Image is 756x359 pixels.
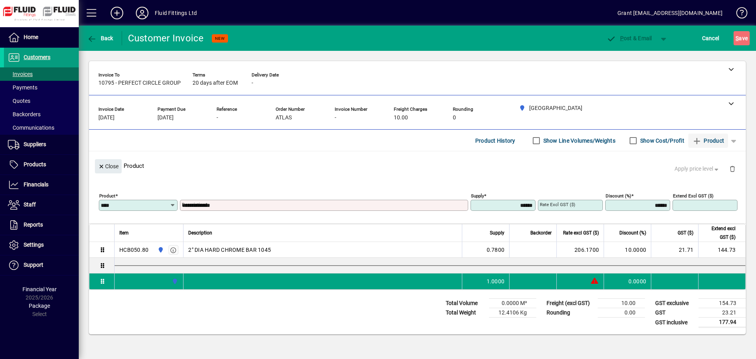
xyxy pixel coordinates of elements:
td: GST inclusive [651,318,699,327]
mat-label: Discount (%) [606,193,631,199]
div: Fluid Fittings Ltd [155,7,197,19]
td: Freight (excl GST) [543,299,598,308]
button: Post & Email [602,31,656,45]
span: 20 days after EOM [193,80,238,86]
span: Cancel [702,32,719,45]
td: 0.0000 M³ [489,299,536,308]
span: Product History [475,134,515,147]
span: 1.0000 [487,277,505,285]
td: 21.71 [651,242,698,258]
span: Backorder [530,229,552,237]
td: 177.94 [699,318,746,327]
span: Support [24,262,43,268]
span: 0 [453,115,456,121]
span: Extend excl GST ($) [703,224,736,242]
span: Back [87,35,113,41]
span: Package [29,303,50,309]
a: Products [4,155,79,175]
span: Suppliers [24,141,46,147]
button: Delete [723,159,742,178]
span: Financials [24,181,48,188]
mat-label: Description [182,202,205,207]
td: 144.73 [698,242,745,258]
td: 10.0000 [604,242,651,258]
span: [DATE] [98,115,115,121]
a: Knowledge Base [730,2,746,27]
button: Add [104,6,130,20]
mat-label: Rate excl GST ($) [540,202,575,207]
td: Rounding [543,308,598,318]
span: Home [24,34,38,40]
span: ATLAS [276,115,292,121]
td: GST [651,308,699,318]
td: Total Weight [442,308,489,318]
span: - [217,115,218,121]
td: GST exclusive [651,299,699,308]
button: Close [95,159,122,173]
div: Customer Invoice [128,32,204,45]
span: Reports [24,221,43,228]
td: 0.00 [598,308,645,318]
span: Quotes [8,98,30,104]
a: Communications [4,121,79,134]
app-page-header-button: Delete [723,165,742,172]
td: 12.4106 Kg [489,308,536,318]
span: - [252,80,253,86]
mat-label: Product [99,193,115,199]
a: Staff [4,195,79,215]
span: Communications [8,125,54,131]
span: P [620,35,624,41]
span: GST ($) [678,229,693,237]
span: Invoices [8,71,33,77]
button: Profile [130,6,155,20]
td: Total Volume [442,299,489,308]
span: Rate excl GST ($) [563,229,599,237]
span: NEW [215,36,225,41]
a: Settings [4,235,79,255]
label: Show Line Volumes/Weights [542,137,615,145]
span: Item [119,229,129,237]
span: AUCKLAND [170,277,179,286]
span: Description [188,229,212,237]
span: S [736,35,739,41]
div: HCB050.80 [119,246,148,254]
mat-label: Supply [471,193,484,199]
span: Backorders [8,111,41,117]
td: 10.00 [598,299,645,308]
app-page-header-button: Back [79,31,122,45]
span: Discount (%) [619,229,646,237]
a: Suppliers [4,135,79,154]
span: Financial Year [22,286,57,292]
label: Show Cost/Profit [639,137,684,145]
app-page-header-button: Close [93,162,124,169]
span: Payments [8,84,37,91]
span: Supply [490,229,504,237]
a: Reports [4,215,79,235]
button: Back [85,31,115,45]
a: Backorders [4,108,79,121]
div: Grant [EMAIL_ADDRESS][DOMAIN_NAME] [617,7,723,19]
span: Settings [24,242,44,248]
button: Save [734,31,750,45]
span: - [335,115,336,121]
span: 10.00 [394,115,408,121]
span: Customers [24,54,50,60]
td: 154.73 [699,299,746,308]
button: Product History [472,134,519,148]
span: 0.7800 [487,246,505,254]
span: AUCKLAND [156,246,165,254]
td: 23.21 [699,308,746,318]
span: [DATE] [157,115,174,121]
a: Home [4,28,79,47]
button: Apply price level [671,162,723,176]
a: Quotes [4,94,79,108]
span: Staff [24,201,36,208]
mat-label: Extend excl GST ($) [673,193,713,199]
span: 10795 - PERFECT CIRCLE GROUP [98,80,181,86]
span: ost & Email [606,35,652,41]
div: Product [89,151,746,180]
button: Cancel [700,31,721,45]
a: Payments [4,81,79,94]
span: 2" DIA HARD CHROME BAR 1045 [188,246,271,254]
span: Apply price level [674,165,720,173]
